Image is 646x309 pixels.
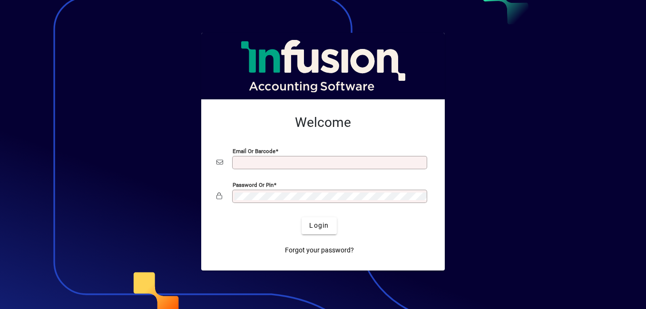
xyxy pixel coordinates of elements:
[309,221,329,231] span: Login
[302,217,336,234] button: Login
[216,115,430,131] h2: Welcome
[281,242,358,259] a: Forgot your password?
[233,147,275,154] mat-label: Email or Barcode
[233,181,274,188] mat-label: Password or Pin
[285,245,354,255] span: Forgot your password?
